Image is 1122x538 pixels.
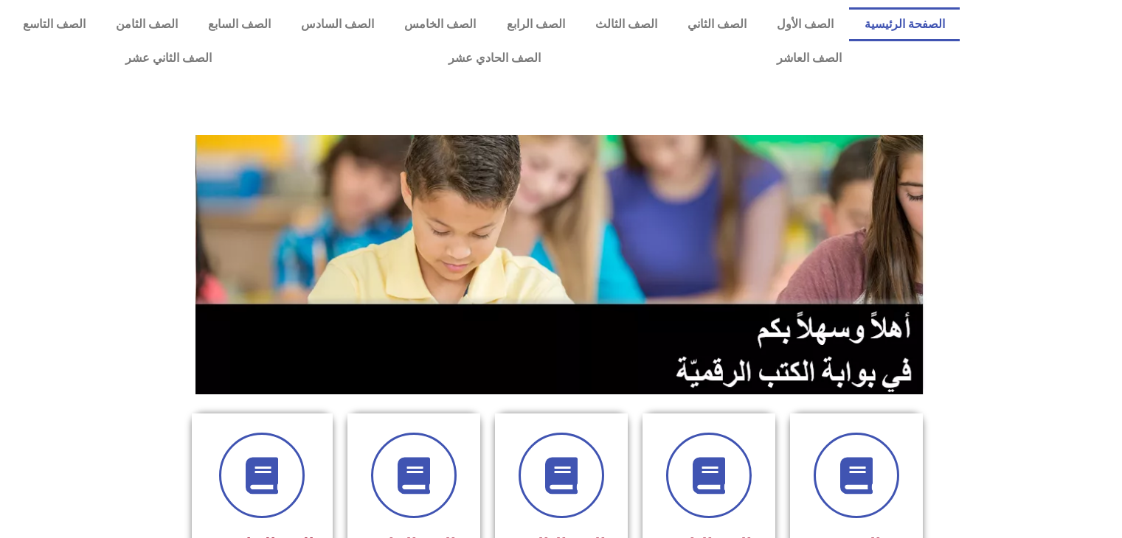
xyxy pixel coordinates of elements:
a: الصف التاسع [7,7,100,41]
a: الصف السابع [193,7,285,41]
a: الصف الثاني [672,7,761,41]
a: الصف الثالث [580,7,672,41]
a: الصف الثاني عشر [7,41,330,75]
a: الصف الثامن [100,7,193,41]
a: الصف الخامس [389,7,491,41]
a: الصف الرابع [491,7,580,41]
a: الصف السادس [286,7,389,41]
a: الصفحة الرئيسية [849,7,960,41]
a: الصف الحادي عشر [330,41,658,75]
a: الصف الأول [762,7,849,41]
a: الصف العاشر [659,41,960,75]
